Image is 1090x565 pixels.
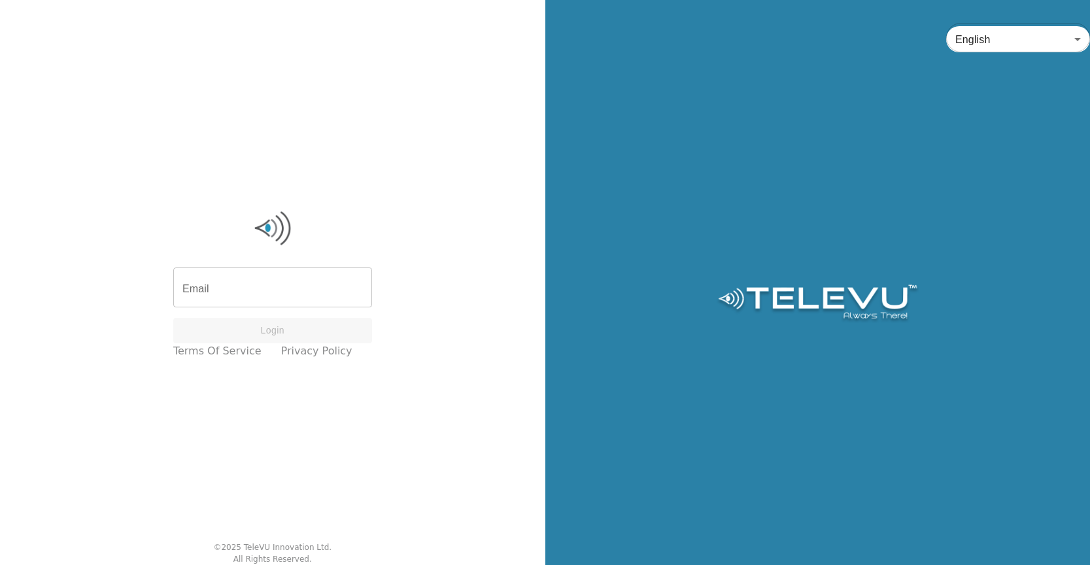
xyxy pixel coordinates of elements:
div: © 2025 TeleVU Innovation Ltd. [213,541,332,553]
div: English [946,21,1090,58]
a: Terms of Service [173,343,262,359]
div: All Rights Reserved. [233,553,312,565]
a: Privacy Policy [281,343,352,359]
img: Logo [716,284,919,324]
img: Logo [173,209,372,248]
